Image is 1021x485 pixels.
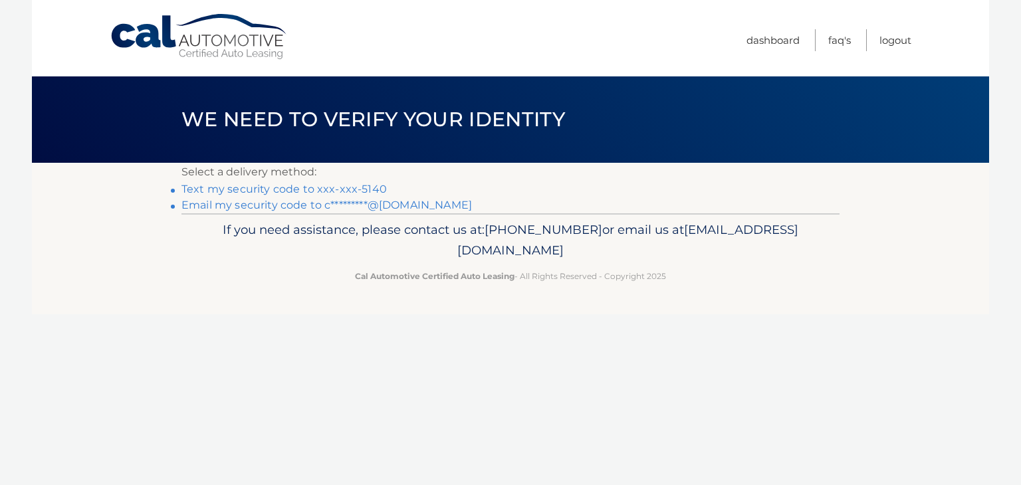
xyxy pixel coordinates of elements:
[190,219,831,262] p: If you need assistance, please contact us at: or email us at
[828,29,851,51] a: FAQ's
[485,222,602,237] span: [PHONE_NUMBER]
[181,107,565,132] span: We need to verify your identity
[181,183,387,195] a: Text my security code to xxx-xxx-5140
[181,199,472,211] a: Email my security code to c*********@[DOMAIN_NAME]
[181,163,840,181] p: Select a delivery method:
[355,271,514,281] strong: Cal Automotive Certified Auto Leasing
[746,29,800,51] a: Dashboard
[190,269,831,283] p: - All Rights Reserved - Copyright 2025
[110,13,289,60] a: Cal Automotive
[879,29,911,51] a: Logout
